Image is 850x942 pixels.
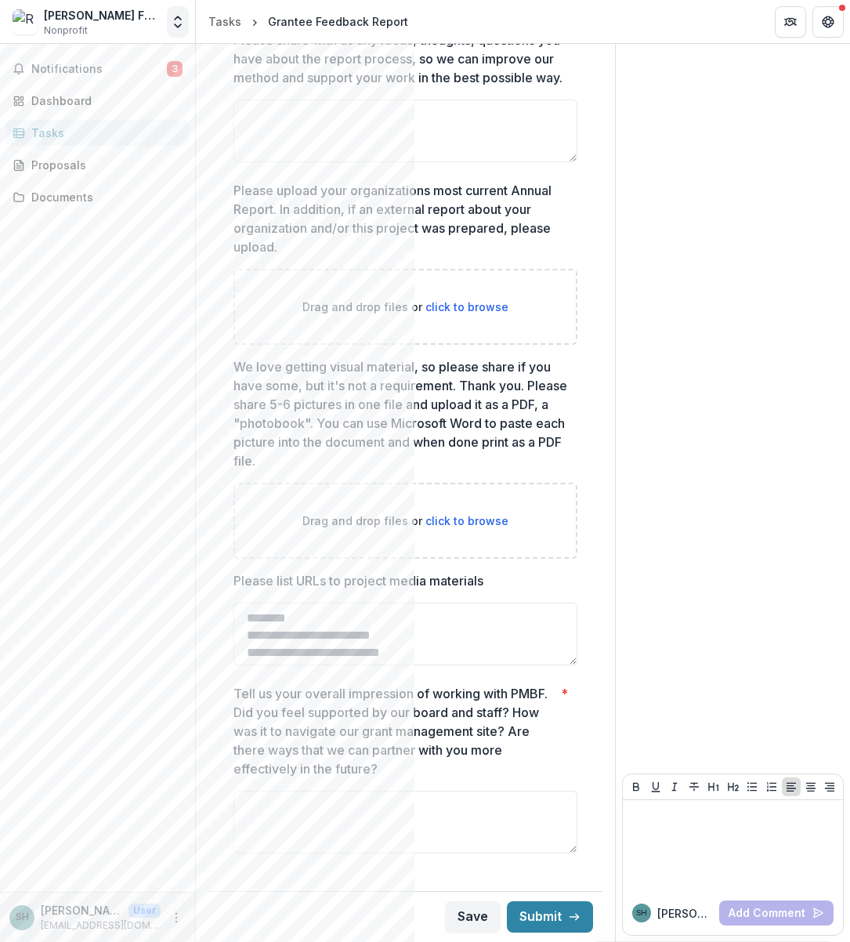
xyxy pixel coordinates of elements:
button: Align Left [782,777,801,796]
nav: breadcrumb [202,10,414,33]
button: Open entity switcher [167,6,189,38]
p: Please list URLs to project media materials [233,571,483,590]
button: Italicize [665,777,684,796]
a: Tasks [202,10,248,33]
button: Bold [627,777,646,796]
button: Bullet List [743,777,761,796]
button: Align Center [801,777,820,796]
div: Tasks [31,125,176,141]
span: 3 [167,61,183,77]
button: Submit [507,901,593,933]
p: [PERSON_NAME] [657,905,713,922]
p: We love getting visual material, so please share if you have some, but it's not a requirement. Th... [233,357,568,470]
div: Documents [31,189,176,205]
button: Heading 1 [704,777,723,796]
button: Ordered List [762,777,781,796]
p: User [128,904,161,918]
button: Add Comment [719,900,834,926]
span: Nonprofit [44,24,88,38]
button: Align Right [820,777,839,796]
p: Tell us your overall impression of working with PMBF. Did you feel supported by our board and sta... [233,684,555,778]
div: Shannon Huang [16,912,29,922]
button: Save [445,901,501,933]
div: Grantee Feedback Report [268,13,408,30]
span: Notifications [31,63,167,76]
p: Drag and drop files or [302,513,508,529]
button: Heading 2 [724,777,743,796]
div: Tasks [208,13,241,30]
img: Ryman-Carroll Foundation [13,9,38,34]
button: More [167,908,186,927]
button: Partners [775,6,806,38]
button: Underline [646,777,665,796]
p: Please share with us any ideas, thoughts, questions you have about the report process, so we can ... [233,31,568,87]
button: Strike [685,777,704,796]
div: Dashboard [31,92,176,109]
span: click to browse [425,514,508,527]
p: [PERSON_NAME] [41,902,122,918]
p: Please upload your organizations most current Annual Report. In addition, if an external report a... [233,181,568,256]
div: Proposals [31,157,176,173]
span: click to browse [425,300,508,313]
button: Notifications3 [6,56,189,82]
a: Documents [6,184,189,210]
p: [EMAIL_ADDRESS][DOMAIN_NAME] [41,918,161,933]
button: Get Help [812,6,844,38]
a: Tasks [6,120,189,146]
div: [PERSON_NAME] Foundation [44,7,161,24]
p: Drag and drop files or [302,299,508,315]
div: Shannon Huang [636,909,647,917]
a: Proposals [6,152,189,178]
a: Dashboard [6,88,189,114]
